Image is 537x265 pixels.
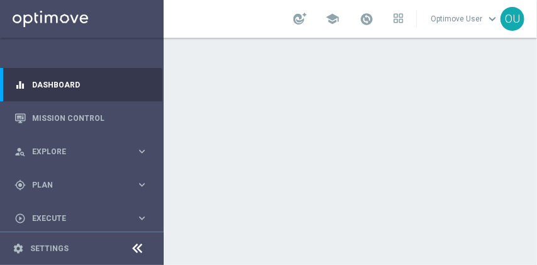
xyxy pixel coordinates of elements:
[14,113,149,123] button: Mission Control
[14,180,149,190] button: gps_fixed Plan keyboard_arrow_right
[32,148,136,155] span: Explore
[136,179,148,191] i: keyboard_arrow_right
[485,12,499,26] span: keyboard_arrow_down
[136,212,148,224] i: keyboard_arrow_right
[14,146,136,157] div: Explore
[32,215,136,222] span: Execute
[429,9,500,28] a: Optimove Userkeyboard_arrow_down
[14,79,26,91] i: equalizer
[14,68,148,101] div: Dashboard
[14,147,149,157] button: person_search Explore keyboard_arrow_right
[325,12,339,26] span: school
[14,179,26,191] i: gps_fixed
[136,145,148,157] i: keyboard_arrow_right
[14,213,26,224] i: play_circle_outline
[32,68,148,101] a: Dashboard
[14,146,26,157] i: person_search
[14,179,136,191] div: Plan
[32,181,136,189] span: Plan
[14,213,136,224] div: Execute
[500,7,524,31] div: OU
[14,101,148,135] div: Mission Control
[30,245,69,252] a: Settings
[14,213,149,223] button: play_circle_outline Execute keyboard_arrow_right
[14,80,149,90] button: equalizer Dashboard
[32,101,148,135] a: Mission Control
[13,243,24,254] i: settings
